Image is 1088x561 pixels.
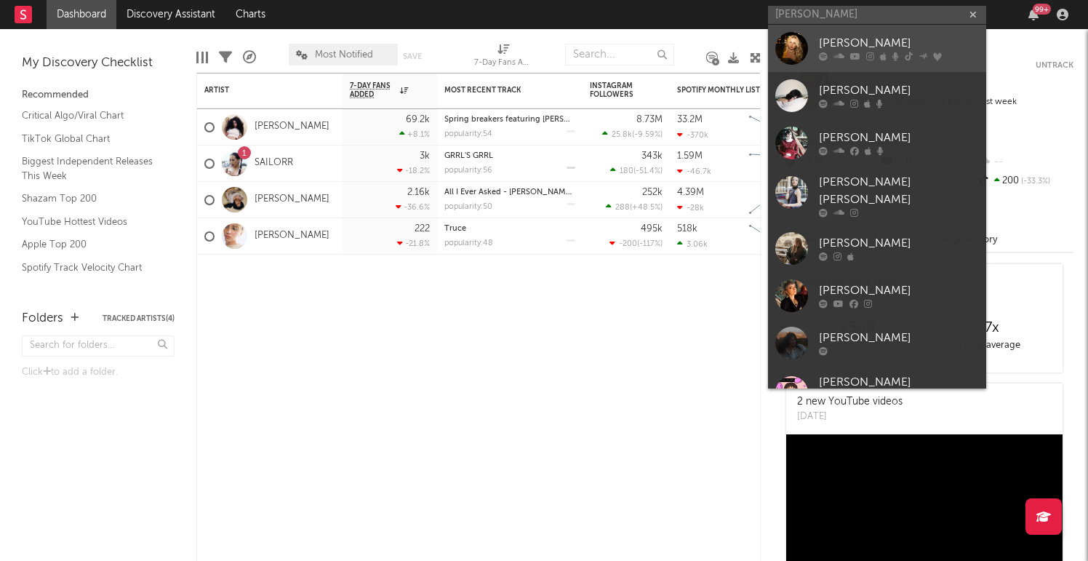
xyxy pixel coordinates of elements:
div: 3k [420,151,430,161]
div: Filters [219,36,232,79]
a: Biggest Independent Releases This Week [22,154,160,183]
div: popularity: 56 [444,167,492,175]
div: 8.73M [636,115,663,124]
a: [PERSON_NAME] [255,121,329,133]
div: -18.2 % [397,166,430,175]
span: -51.4 % [636,167,660,175]
span: -200 [619,240,637,248]
div: popularity: 54 [444,130,492,138]
div: 4.39M [677,188,704,197]
div: ( ) [602,130,663,139]
a: YouTube Hottest Videos [22,214,160,230]
a: Apple Top 200 [22,236,160,252]
div: [PERSON_NAME] [819,130,979,147]
div: 252k [642,188,663,197]
span: 180 [620,167,633,175]
a: [PERSON_NAME] [768,25,986,72]
div: A&R Pipeline [243,36,256,79]
div: Recommended [22,87,175,104]
a: All I Ever Asked - [PERSON_NAME] Remix [444,188,598,196]
div: 518k [677,224,697,234]
div: [PERSON_NAME] [PERSON_NAME] [819,174,979,209]
div: [DATE] [797,410,903,424]
div: 7-Day Fans Added (7-Day Fans Added) [474,55,532,72]
svg: Chart title [743,109,808,146]
span: 7-Day Fans Added [350,81,396,99]
input: Search for folders... [22,335,175,357]
a: Shazam Top 200 [22,191,160,207]
div: daily average [924,337,1059,354]
button: 99+ [1028,9,1039,20]
div: -36.6 % [396,202,430,212]
div: GRRL'S GRRL [444,152,575,160]
div: Artist [204,86,313,95]
div: [PERSON_NAME] [819,35,979,52]
div: ( ) [610,166,663,175]
a: [PERSON_NAME] [768,72,986,119]
span: -9.59 % [634,131,660,139]
svg: Chart title [743,182,808,218]
div: Edit Columns [196,36,208,79]
div: -46.7k [677,167,711,176]
div: 3.06k [677,239,708,249]
a: [PERSON_NAME] [255,194,329,206]
div: [PERSON_NAME] [PERSON_NAME] [819,374,979,409]
div: 222 [415,224,430,234]
a: Critical Algo/Viral Chart [22,108,160,124]
div: All I Ever Asked - Zerb Remix [444,188,575,196]
span: +48.5 % [632,204,660,212]
button: Save [403,52,422,60]
div: ( ) [609,239,663,248]
input: Search for artists [768,6,986,24]
a: [PERSON_NAME] [768,319,986,367]
a: Recommended For You [22,282,160,298]
a: [PERSON_NAME] [768,225,986,272]
button: Tracked Artists(4) [103,315,175,322]
div: ( ) [606,202,663,212]
div: 2 new YouTube videos [797,394,903,410]
div: Instagram Followers [590,81,641,99]
div: [PERSON_NAME] [819,82,979,100]
div: 99 + [1033,4,1051,15]
a: [PERSON_NAME] [255,230,329,242]
svg: Chart title [743,146,808,182]
div: 2.16k [407,188,430,197]
div: -- [977,153,1073,172]
div: Spotify Monthly Listeners [677,86,786,95]
a: [PERSON_NAME] [PERSON_NAME] [768,367,986,425]
div: Spring breakers featuring kesha [444,116,575,124]
div: 343k [641,151,663,161]
a: [PERSON_NAME] [768,272,986,319]
div: +8.1 % [399,130,430,139]
a: Truce [444,225,466,233]
span: 25.8k [612,131,632,139]
span: Most Notified [315,50,373,60]
span: -117 % [639,240,660,248]
a: Spotify Track Velocity Chart [22,260,160,276]
div: Folders [22,310,63,327]
div: My Discovery Checklist [22,55,175,72]
div: Click to add a folder. [22,364,175,381]
a: SAILORR [255,157,293,170]
span: 288 [615,204,630,212]
div: Truce [444,225,575,233]
div: 33.2M [677,115,703,124]
div: 495k [641,224,663,234]
div: 200 [977,172,1073,191]
div: -28k [677,203,704,212]
button: Untrack [1036,58,1073,73]
svg: Chart title [743,218,808,255]
a: [PERSON_NAME] [768,119,986,167]
div: 7 x [924,319,1059,337]
div: -21.8 % [397,239,430,248]
a: TikTok Global Chart [22,131,160,147]
a: [PERSON_NAME] [PERSON_NAME] [768,167,986,225]
div: 1.59M [677,151,703,161]
div: popularity: 48 [444,239,493,247]
div: [PERSON_NAME] [819,330,979,347]
div: [PERSON_NAME] [819,235,979,252]
div: 7-Day Fans Added (7-Day Fans Added) [474,36,532,79]
div: popularity: 50 [444,203,492,211]
a: GRRL'S GRRL [444,152,493,160]
div: -370k [677,130,708,140]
